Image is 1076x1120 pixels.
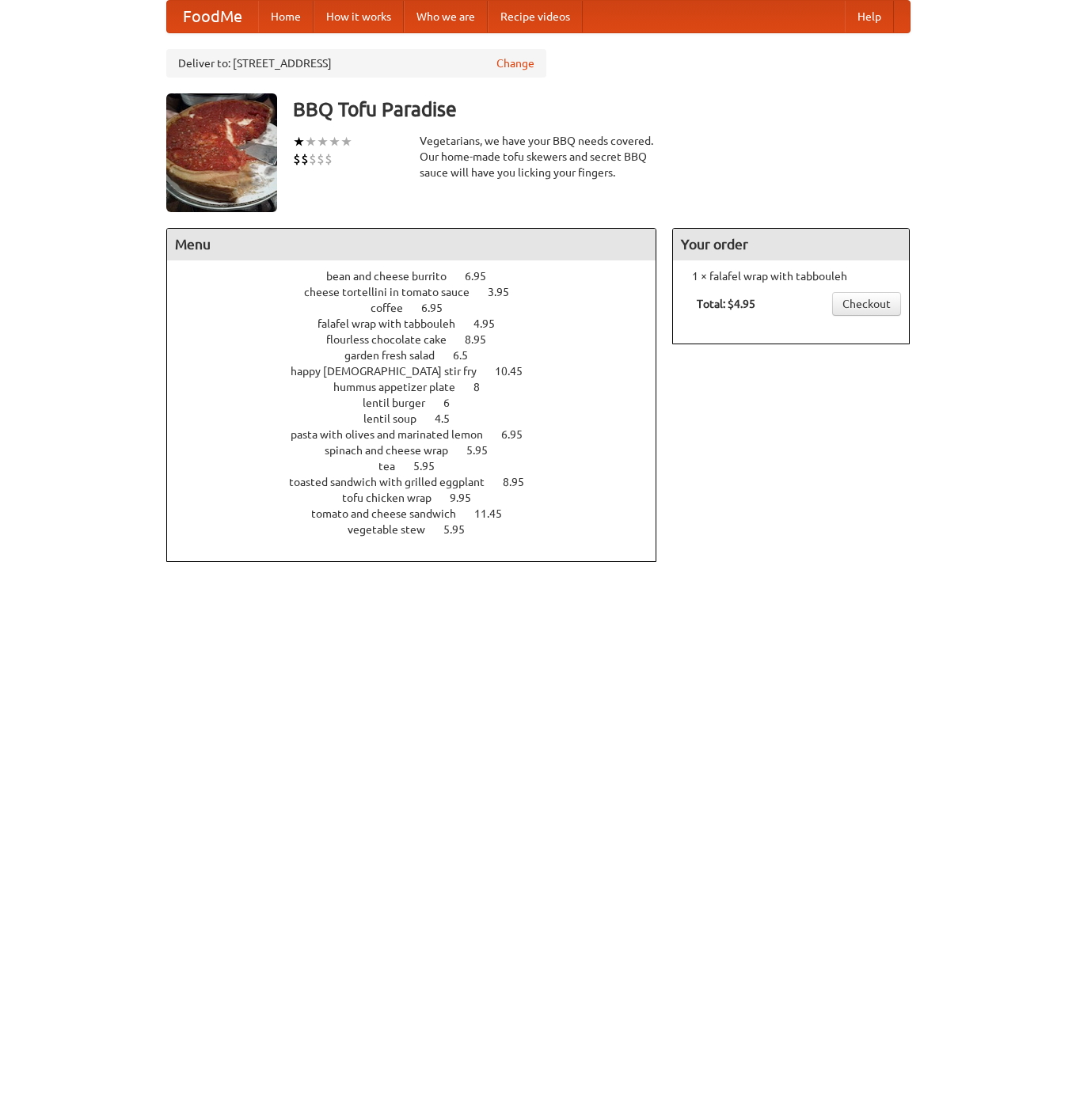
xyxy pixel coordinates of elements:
[420,133,657,180] div: Vegetarians, we have your BBQ needs covered. Our home-made tofu skewers and secret BBQ sauce will...
[443,523,481,536] span: 5.95
[495,365,538,378] span: 10.45
[291,365,492,378] span: happy [DEMOGRAPHIC_DATA] stir fry
[309,150,317,168] li: $
[342,492,447,504] span: tofu chicken wrap
[363,397,479,409] a: lentil burger 6
[466,444,504,457] span: 5.95
[333,381,509,393] a: hummus appetizer plate 8
[167,229,656,260] h4: Menu
[289,476,553,488] a: toasted sandwich with grilled eggplant 8.95
[473,381,496,393] span: 8
[503,476,540,488] span: 8.95
[326,333,515,346] a: flourless chocolate cake 8.95
[311,507,472,520] span: tomato and cheese sandwich
[301,150,309,168] li: $
[363,412,432,425] span: lentil soup
[474,507,518,520] span: 11.45
[363,412,479,425] a: lentil soup 4.5
[673,229,909,260] h4: Your order
[326,270,462,283] span: bean and cheese burrito
[344,349,451,362] span: garden fresh salad
[291,365,552,378] a: happy [DEMOGRAPHIC_DATA] stir fry 10.45
[166,49,546,78] div: Deliver to: [STREET_ADDRESS]
[697,298,755,310] b: Total: $4.95
[496,55,534,71] a: Change
[258,1,314,32] a: Home
[413,460,451,473] span: 5.95
[167,1,258,32] a: FoodMe
[371,302,419,314] span: coffee
[326,333,462,346] span: flourless chocolate cake
[488,286,525,298] span: 3.95
[325,444,517,457] a: spinach and cheese wrap 5.95
[435,412,466,425] span: 4.5
[325,150,333,168] li: $
[291,428,499,441] span: pasta with olives and marinated lemon
[340,133,352,150] li: ★
[845,1,894,32] a: Help
[329,133,340,150] li: ★
[378,460,411,473] span: tea
[311,507,531,520] a: tomato and cheese sandwich 11.45
[371,302,472,314] a: coffee 6.95
[450,492,487,504] span: 9.95
[473,317,511,330] span: 4.95
[293,93,911,125] h3: BBQ Tofu Paradise
[289,476,500,488] span: toasted sandwich with grilled eggplant
[453,349,484,362] span: 6.5
[317,317,524,330] a: falafel wrap with tabbouleh 4.95
[465,270,502,283] span: 6.95
[317,317,471,330] span: falafel wrap with tabbouleh
[333,381,471,393] span: hummus appetizer plate
[342,492,500,504] a: tofu chicken wrap 9.95
[404,1,488,32] a: Who we are
[348,523,441,536] span: vegetable stew
[317,133,329,150] li: ★
[325,444,464,457] span: spinach and cheese wrap
[293,133,305,150] li: ★
[465,333,502,346] span: 8.95
[348,523,494,536] a: vegetable stew 5.95
[378,460,464,473] a: tea 5.95
[166,93,277,212] img: angular.jpg
[363,397,441,409] span: lentil burger
[488,1,583,32] a: Recipe videos
[501,428,538,441] span: 6.95
[681,268,901,284] li: 1 × falafel wrap with tabbouleh
[832,292,901,316] a: Checkout
[421,302,458,314] span: 6.95
[314,1,404,32] a: How it works
[293,150,301,168] li: $
[326,270,515,283] a: bean and cheese burrito 6.95
[304,286,485,298] span: cheese tortellini in tomato sauce
[291,428,552,441] a: pasta with olives and marinated lemon 6.95
[317,150,325,168] li: $
[305,133,317,150] li: ★
[304,286,538,298] a: cheese tortellini in tomato sauce 3.95
[344,349,497,362] a: garden fresh salad 6.5
[443,397,466,409] span: 6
